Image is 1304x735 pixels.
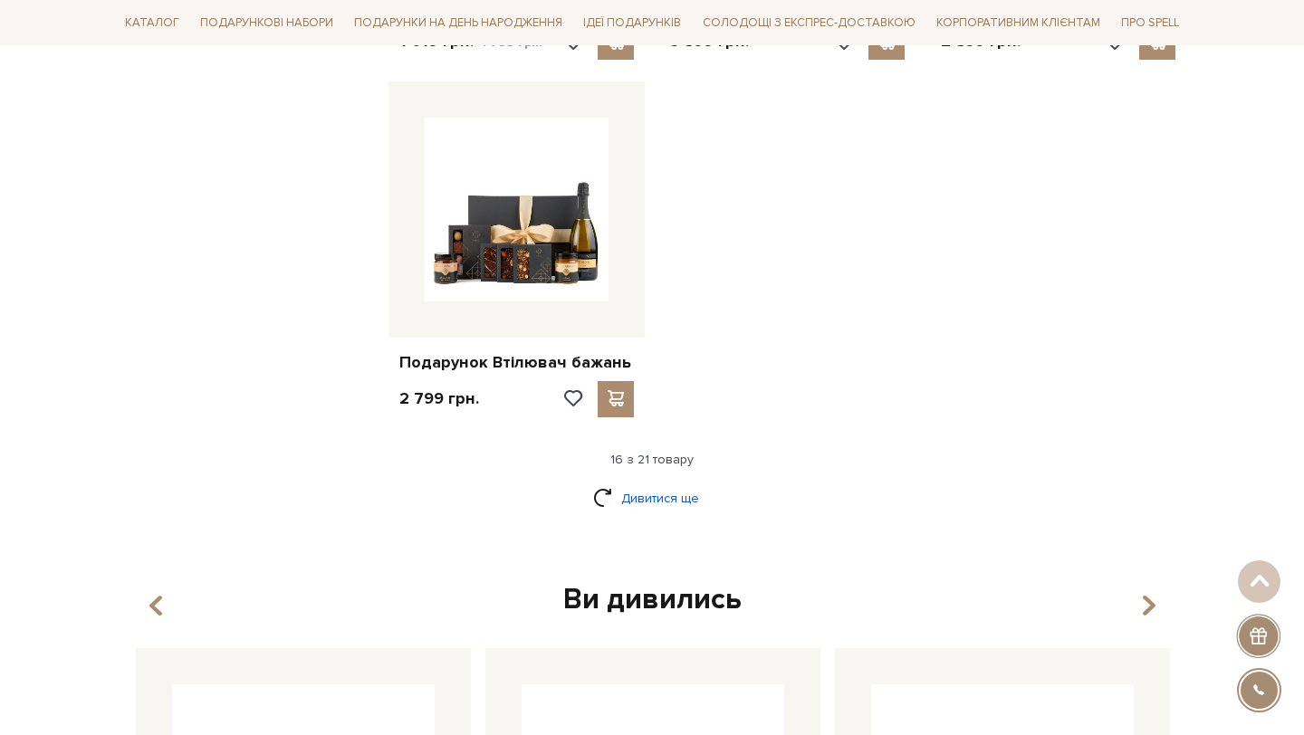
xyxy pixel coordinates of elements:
[129,581,1175,619] div: Ви дивились
[399,352,634,373] a: Подарунок Втілювач бажань
[1114,9,1186,37] a: Про Spell
[929,9,1107,37] a: Корпоративним клієнтам
[193,9,340,37] a: Подарункові набори
[695,7,923,38] a: Солодощі з експрес-доставкою
[110,452,1194,468] div: 16 з 21 товару
[347,9,570,37] a: Подарунки на День народження
[576,9,688,37] a: Ідеї подарунків
[593,482,711,514] a: Дивитися ще
[399,388,479,409] p: 2 799 грн.
[481,34,542,50] span: 1 799 грн.
[118,9,187,37] a: Каталог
